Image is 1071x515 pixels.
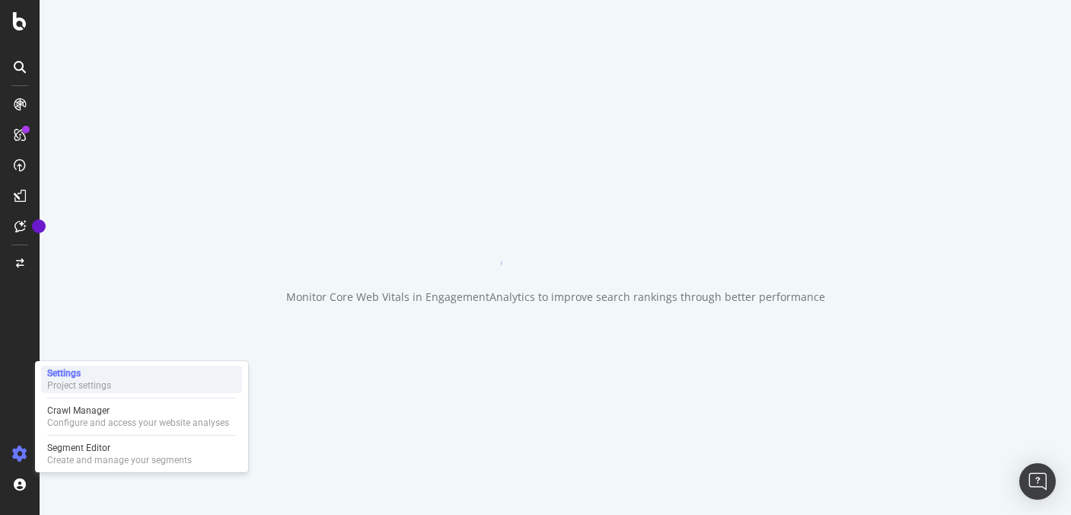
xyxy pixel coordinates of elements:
[47,454,192,466] div: Create and manage your segments
[501,210,610,265] div: animation
[47,379,111,392] div: Project settings
[41,440,242,468] a: Segment EditorCreate and manage your segments
[47,367,111,379] div: Settings
[41,366,242,393] a: SettingsProject settings
[32,219,46,233] div: Tooltip anchor
[47,417,229,429] div: Configure and access your website analyses
[47,405,229,417] div: Crawl Manager
[47,442,192,454] div: Segment Editor
[1019,463,1056,500] div: Open Intercom Messenger
[41,403,242,430] a: Crawl ManagerConfigure and access your website analyses
[286,289,825,305] div: Monitor Core Web Vitals in EngagementAnalytics to improve search rankings through better performance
